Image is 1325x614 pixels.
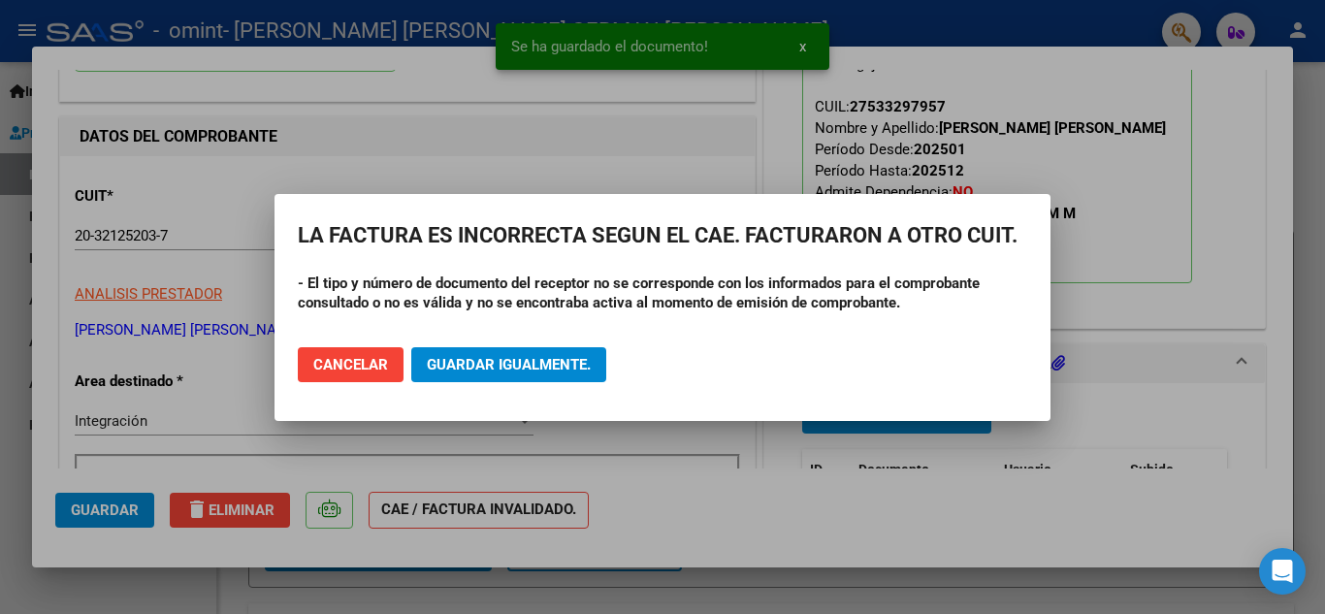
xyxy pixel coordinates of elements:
[313,356,388,373] span: Cancelar
[1259,548,1306,595] div: Open Intercom Messenger
[298,275,980,311] strong: - El tipo y número de documento del receptor no se corresponde con los informados para el comprob...
[298,217,1027,254] h2: LA FACTURA ES INCORRECTA SEGUN EL CAE. FACTURARON A OTRO CUIT.
[411,347,606,382] button: Guardar igualmente.
[298,347,404,382] button: Cancelar
[427,356,591,373] span: Guardar igualmente.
